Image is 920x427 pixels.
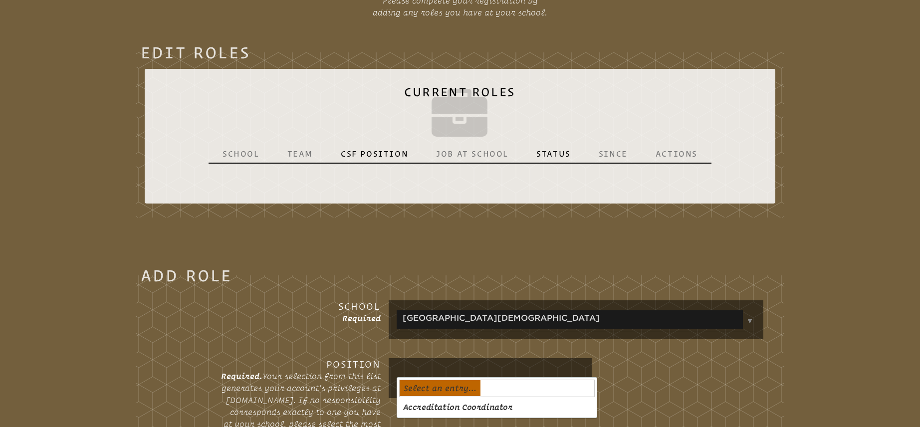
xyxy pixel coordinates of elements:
[399,399,517,415] a: Accreditation Coordinator
[221,300,381,312] h3: School
[141,269,232,281] legend: Add Role
[436,149,508,159] p: Job at School
[341,149,408,159] p: CSF Position
[141,46,250,58] legend: Edit Roles
[221,358,381,370] h3: Position
[287,149,313,159] p: Team
[400,380,480,396] a: Select an entry…
[399,310,600,326] a: [GEOGRAPHIC_DATA][DEMOGRAPHIC_DATA]
[223,149,259,159] p: School
[153,79,767,145] h2: Current Roles
[342,314,381,323] span: Required
[599,149,628,159] p: Since
[221,372,262,381] span: Required.
[656,149,697,159] p: Actions
[536,149,571,159] p: Status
